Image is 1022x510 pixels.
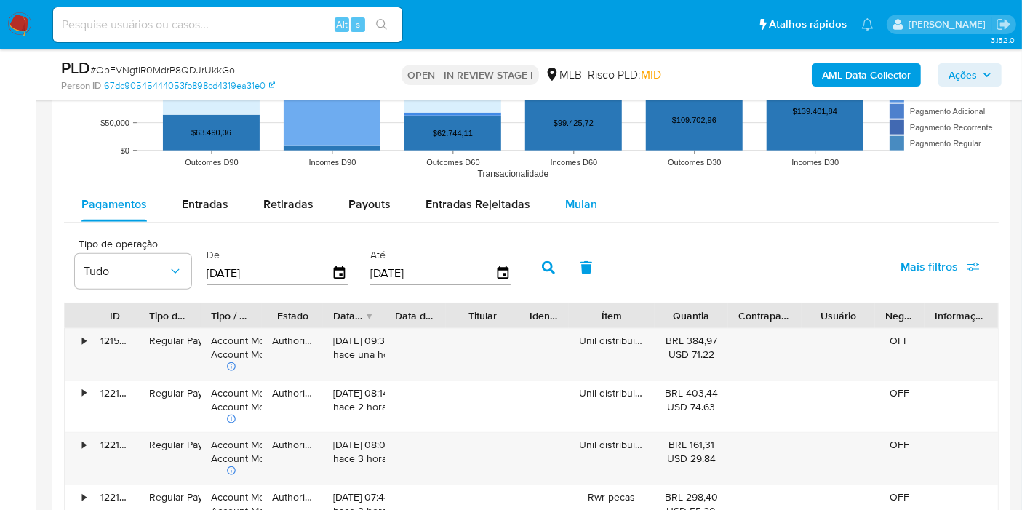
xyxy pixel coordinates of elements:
[104,79,275,92] a: 67dc90545444053fb898cd4319ea31e0
[356,17,360,31] span: s
[991,34,1015,46] span: 3.152.0
[996,17,1011,32] a: Sair
[402,65,539,85] p: OPEN - IN REVIEW STAGE I
[938,63,1002,87] button: Ações
[53,15,402,34] input: Pesquise usuários ou casos...
[769,17,847,32] span: Atalhos rápidos
[588,67,661,83] span: Risco PLD:
[909,17,991,31] p: lucas.barboza@mercadolivre.com
[61,79,101,92] b: Person ID
[861,18,874,31] a: Notificações
[641,66,661,83] span: MID
[336,17,348,31] span: Alt
[812,63,921,87] button: AML Data Collector
[545,67,582,83] div: MLB
[822,63,911,87] b: AML Data Collector
[61,56,90,79] b: PLD
[90,63,235,77] span: # ObFVNgtIR0MdrP8QDJrUkkGo
[949,63,977,87] span: Ações
[367,15,396,35] button: search-icon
